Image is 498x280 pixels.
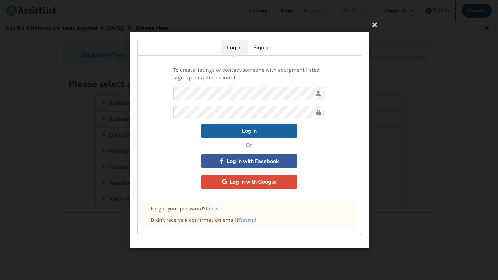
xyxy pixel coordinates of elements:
button: Log in with Google [201,175,297,188]
a: Resend [239,217,256,223]
a: Reset [206,205,219,211]
button: Log in with Facebook [201,154,297,168]
button: Log in [201,124,297,137]
a: Sign up [248,40,277,55]
p: Forgot your password? [151,205,348,212]
a: Log in [221,40,248,55]
h4: Or [246,142,253,149]
p: To create listings or contact someone with equipment listed, sign up for a free account. [173,66,325,82]
p: Didn't receive a confirmation email? [151,216,348,224]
